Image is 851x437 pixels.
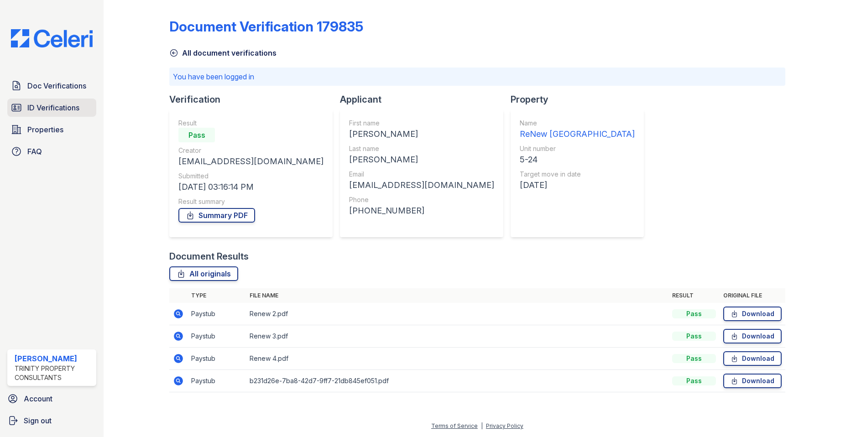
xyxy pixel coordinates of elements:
div: ReNew [GEOGRAPHIC_DATA] [520,128,635,140]
div: Phone [349,195,494,204]
div: Applicant [340,93,511,106]
div: Document Results [169,250,249,263]
div: Document Verification 179835 [169,18,363,35]
a: Properties [7,120,96,139]
td: Paystub [188,348,246,370]
a: Download [723,351,782,366]
div: Property [511,93,651,106]
div: [PERSON_NAME] [15,353,93,364]
a: Name ReNew [GEOGRAPHIC_DATA] [520,119,635,140]
th: Result [668,288,720,303]
div: Name [520,119,635,128]
a: All document verifications [169,47,277,58]
div: First name [349,119,494,128]
div: Pass [178,128,215,142]
td: Renew 4.pdf [246,348,668,370]
a: Account [4,390,100,408]
td: Paystub [188,303,246,325]
div: [DATE] 03:16:14 PM [178,181,324,193]
div: Unit number [520,144,635,153]
span: ID Verifications [27,102,79,113]
div: Pass [672,309,716,318]
a: ID Verifications [7,99,96,117]
span: Properties [27,124,63,135]
div: [EMAIL_ADDRESS][DOMAIN_NAME] [178,155,324,168]
a: Doc Verifications [7,77,96,95]
td: Paystub [188,325,246,348]
a: FAQ [7,142,96,161]
div: Result summary [178,197,324,206]
div: Pass [672,376,716,385]
div: [DATE] [520,179,635,192]
div: [PERSON_NAME] [349,153,494,166]
div: Email [349,170,494,179]
div: [EMAIL_ADDRESS][DOMAIN_NAME] [349,179,494,192]
a: Download [723,374,782,388]
th: Type [188,288,246,303]
a: Download [723,307,782,321]
a: Sign out [4,411,100,430]
a: Download [723,329,782,343]
a: Privacy Policy [486,422,523,429]
a: Terms of Service [431,422,478,429]
td: Paystub [188,370,246,392]
div: Pass [672,332,716,341]
p: You have been logged in [173,71,781,82]
div: Result [178,119,324,128]
div: 5-24 [520,153,635,166]
img: CE_Logo_Blue-a8612792a0a2168367f1c8372b55b34899dd931a85d93a1a3d3e32e68fde9ad4.png [4,29,100,47]
div: Submitted [178,172,324,181]
div: Pass [672,354,716,363]
div: Target move in date [520,170,635,179]
td: Renew 2.pdf [246,303,668,325]
div: | [481,422,483,429]
span: Doc Verifications [27,80,86,91]
th: Original file [720,288,785,303]
div: Creator [178,146,324,155]
div: Verification [169,93,340,106]
div: [PERSON_NAME] [349,128,494,140]
td: b231d26e-7ba8-42d7-9ff7-21db845ef051.pdf [246,370,668,392]
span: Sign out [24,415,52,426]
div: Trinity Property Consultants [15,364,93,382]
th: File name [246,288,668,303]
a: All originals [169,266,238,281]
a: Summary PDF [178,208,255,223]
div: Last name [349,144,494,153]
span: FAQ [27,146,42,157]
div: [PHONE_NUMBER] [349,204,494,217]
td: Renew 3.pdf [246,325,668,348]
span: Account [24,393,52,404]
